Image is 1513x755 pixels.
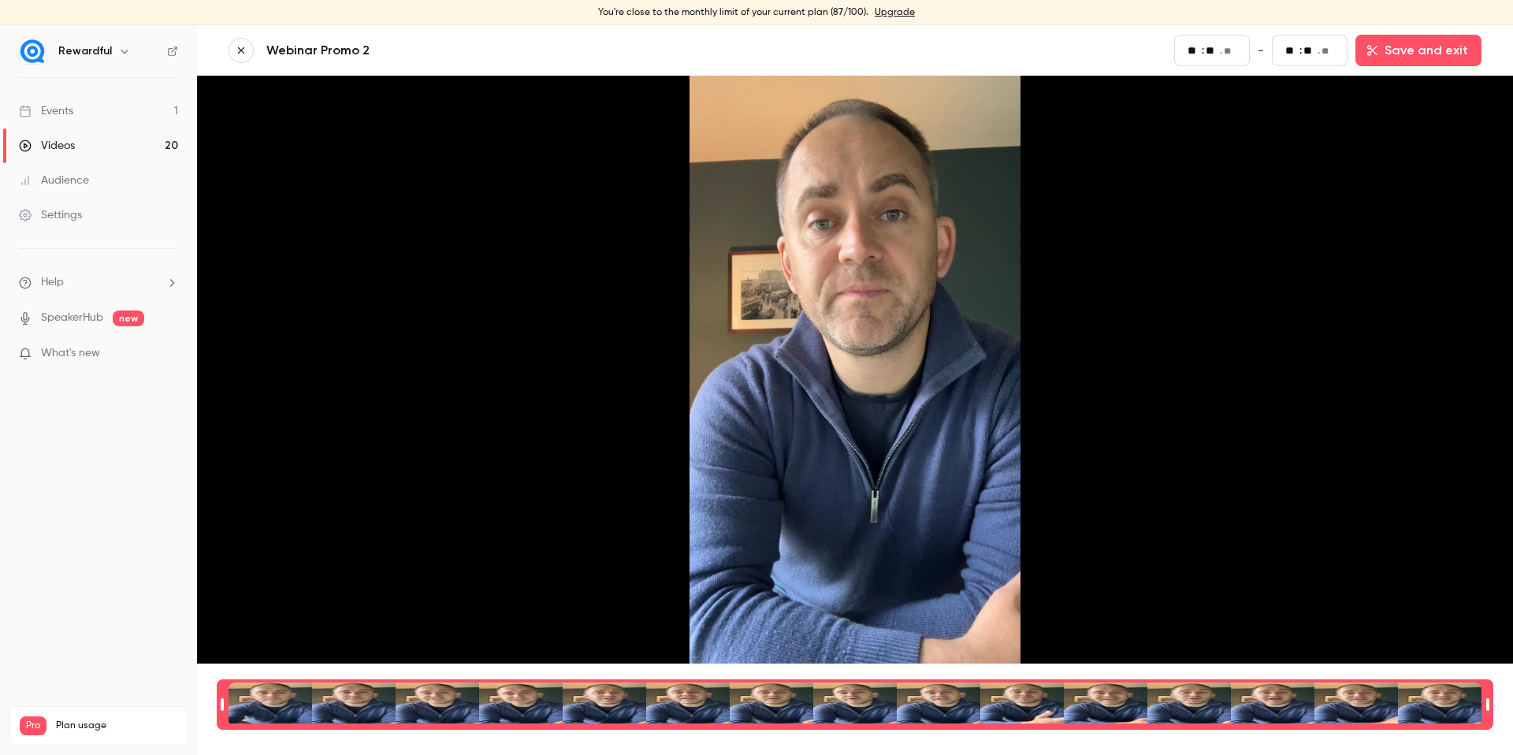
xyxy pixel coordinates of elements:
[159,347,178,361] iframe: Noticeable Trigger
[19,274,178,291] li: help-dropdown-opener
[266,41,645,60] a: Webinar Promo 2
[229,682,1481,727] div: Time range selector
[1258,41,1264,60] span: -
[1206,42,1218,59] input: seconds
[1188,42,1200,59] input: minutes
[19,103,73,119] div: Events
[20,716,46,735] span: Pro
[56,720,177,732] span: Plan usage
[1318,43,1320,59] span: .
[1174,35,1250,66] fieldset: 00:00.00
[113,311,144,326] span: new
[20,39,45,64] img: Rewardful
[1482,681,1493,728] div: Time range seconds end time
[1355,35,1481,66] button: Save and exit
[197,76,1513,664] section: Video player
[41,274,64,291] span: Help
[1202,43,1204,59] span: :
[19,207,82,223] div: Settings
[41,310,103,326] a: SpeakerHub
[1220,43,1222,59] span: .
[217,681,228,728] div: Time range seconds start time
[1299,43,1302,59] span: :
[1285,42,1298,59] input: minutes
[19,173,89,188] div: Audience
[19,138,75,154] div: Videos
[1322,43,1334,60] input: milliseconds
[875,6,915,19] a: Upgrade
[1272,35,1348,66] fieldset: 00:56.10
[1303,42,1316,59] input: seconds
[58,43,112,59] h6: Rewardful
[41,345,100,362] span: What's new
[1224,43,1236,60] input: milliseconds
